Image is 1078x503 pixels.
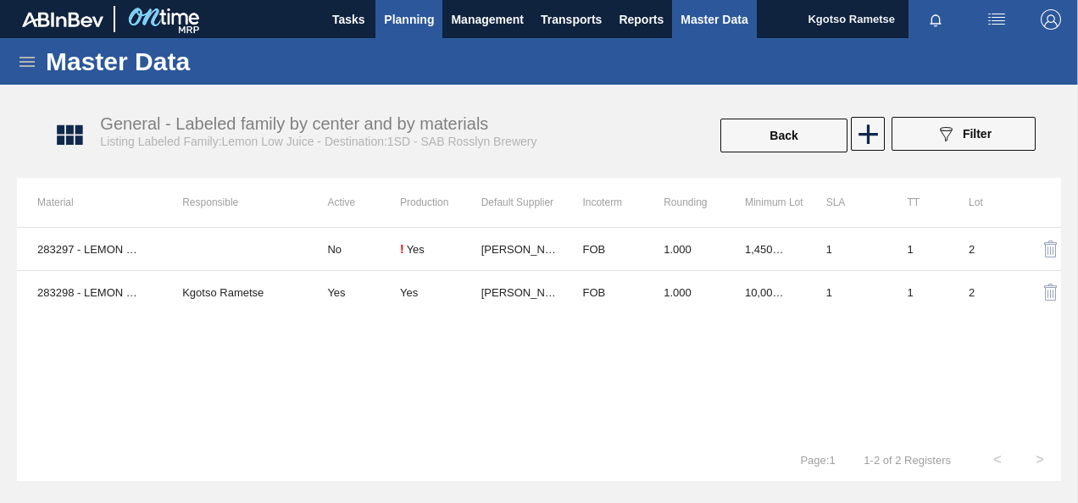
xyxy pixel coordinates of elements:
[948,178,1010,227] th: Lot
[806,178,887,227] th: SLA
[725,228,806,271] td: 1450
[720,119,847,152] button: Back
[1031,272,1041,312] div: Delete Material
[1041,239,1061,259] img: delete-icon
[541,9,602,30] span: Transports
[17,271,162,314] td: 283298 - LEMON CONC LOW JUICE 1000KG
[400,242,481,256] div: Material with no Discontinuation Date
[307,228,400,271] td: No
[681,9,747,30] span: Master Data
[407,243,425,256] div: Yes
[643,271,725,314] td: 1
[384,9,434,30] span: Planning
[400,242,404,256] div: !
[562,178,643,227] th: Incoterm
[451,9,524,30] span: Management
[725,271,806,314] td: 10000
[719,117,849,154] div: Back to labeled Family
[886,228,948,271] td: 1
[909,8,963,31] button: Notifications
[562,271,643,314] td: FOB
[948,228,1010,271] td: 2
[46,52,347,71] h1: Master Data
[400,178,481,227] th: Production
[948,271,1010,314] td: 2
[806,271,887,314] td: 1
[619,9,664,30] span: Reports
[100,114,488,133] span: General - Labeled family by center and by materials
[963,127,992,141] span: Filter
[849,117,883,154] div: New labeled family by center and by Material
[886,178,948,227] th: TT
[1019,439,1061,481] button: >
[307,271,400,314] td: Yes
[307,178,400,227] th: Active
[643,178,725,227] th: Rounding
[725,178,806,227] th: Minimum Lot
[886,271,948,314] td: 1
[976,439,1019,481] button: <
[481,228,563,271] td: Kerry Ingredients
[883,117,1044,154] div: Filter labeled family by center and by material
[861,454,951,467] span: 1 - 2 of 2 Registers
[400,286,418,299] div: Yes
[806,228,887,271] td: 1
[800,454,835,467] span: Page : 1
[400,286,481,299] div: Material with no Discontinuation Date
[892,117,1036,151] button: Filter
[1031,229,1071,269] button: delete-icon
[22,12,103,27] img: TNhmsLtSVTkK8tSr43FrP2fwEKptu5GPRR3wAAAABJRU5ErkJggg==
[562,228,643,271] td: FOB
[17,228,162,271] td: 283297 - LEMON CONC. LOW JUICE ROSSLYN 960KG
[986,9,1007,30] img: userActions
[162,178,307,227] th: Responsible
[481,271,563,314] td: Kerry Ingredients
[17,178,162,227] th: Material
[643,228,725,271] td: 1
[481,178,563,227] th: Default Supplier
[1031,229,1041,269] div: Delete Material
[100,135,536,148] span: Listing Labeled Family:Lemon Low Juice - Destination:1SD - SAB Rosslyn Brewery
[1041,282,1061,302] img: delete-icon
[330,9,367,30] span: Tasks
[1031,272,1071,312] button: delete-icon
[162,271,307,314] td: Kgotso Rametse
[1041,9,1061,30] img: Logout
